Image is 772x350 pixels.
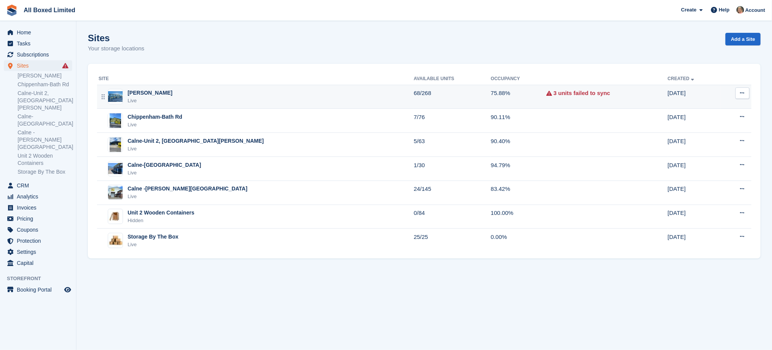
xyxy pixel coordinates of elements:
td: 0.00% [491,229,546,252]
span: Booking Portal [17,284,63,295]
a: All Boxed Limited [21,4,78,16]
a: 3 units failed to sync [554,89,610,98]
a: menu [4,27,72,38]
div: Live [128,169,201,177]
a: menu [4,38,72,49]
div: Live [128,241,178,248]
span: Analytics [17,191,63,202]
a: Storage By The Box [18,168,72,176]
img: Image of Calne -Harris Road site [108,186,123,199]
a: menu [4,284,72,295]
th: Available Units [414,73,491,85]
td: [DATE] [668,229,721,252]
div: Hidden [128,217,194,224]
span: Help [719,6,730,14]
img: Image of Melksham-Bowerhill site [108,91,123,102]
td: [DATE] [668,85,721,109]
img: Image of Chippenham-Bath Rd site [110,113,121,128]
span: Storefront [7,275,76,282]
div: Live [128,97,172,105]
i: Smart entry sync failures have occurred [62,63,68,69]
span: Tasks [17,38,63,49]
td: 90.40% [491,133,546,157]
td: 5/63 [414,133,491,157]
img: Image of Storage By The Box site [108,235,123,246]
div: Calne-Unit 2, [GEOGRAPHIC_DATA][PERSON_NAME] [128,137,264,145]
span: CRM [17,180,63,191]
div: Live [128,145,264,153]
td: 75.88% [491,85,546,109]
div: Chippenham-Bath Rd [128,113,182,121]
a: Calne-[GEOGRAPHIC_DATA] [18,113,72,127]
td: 1/30 [414,157,491,181]
a: Created [668,76,696,81]
a: menu [4,213,72,224]
div: Live [128,193,248,200]
td: [DATE] [668,133,721,157]
span: Protection [17,235,63,246]
a: menu [4,224,72,235]
p: Your storage locations [88,44,144,53]
span: Create [681,6,696,14]
td: 90.11% [491,109,546,133]
span: Invoices [17,202,63,213]
span: Home [17,27,63,38]
span: Coupons [17,224,63,235]
a: Preview store [63,285,72,294]
td: [DATE] [668,157,721,181]
a: menu [4,247,72,257]
td: 24/145 [414,181,491,205]
a: Add a Site [725,33,761,45]
a: Calne -[PERSON_NAME][GEOGRAPHIC_DATA] [18,129,72,151]
td: 7/76 [414,109,491,133]
div: Unit 2 Wooden Containers [128,209,194,217]
td: 0/84 [414,205,491,229]
div: Calne -[PERSON_NAME][GEOGRAPHIC_DATA] [128,185,248,193]
img: Image of Calne-Unit 2, Porte Marsh Rd site [110,137,121,152]
a: Chippenham-Bath Rd [18,81,72,88]
a: menu [4,60,72,71]
th: Occupancy [491,73,546,85]
div: Live [128,121,182,129]
a: [PERSON_NAME] [18,72,72,79]
th: Site [97,73,414,85]
img: Image of Calne-The Space Centre site [108,163,123,174]
a: menu [4,49,72,60]
a: menu [4,202,72,213]
img: Sandie Mills [736,6,744,14]
a: menu [4,191,72,202]
span: Capital [17,258,63,268]
td: 68/268 [414,85,491,109]
h1: Sites [88,33,144,43]
td: 100.00% [491,205,546,229]
div: Calne-[GEOGRAPHIC_DATA] [128,161,201,169]
td: [DATE] [668,181,721,205]
div: Storage By The Box [128,233,178,241]
a: menu [4,235,72,246]
td: 94.79% [491,157,546,181]
a: menu [4,258,72,268]
td: 83.42% [491,181,546,205]
a: menu [4,180,72,191]
img: stora-icon-8386f47178a22dfd0bd8f6a31ec36ba5ce8667c1dd55bd0f319d3a0aa187defe.svg [6,5,18,16]
td: [DATE] [668,205,721,229]
span: Subscriptions [17,49,63,60]
span: Sites [17,60,63,71]
span: Settings [17,247,63,257]
span: Account [745,6,765,14]
span: Pricing [17,213,63,224]
a: Calne-Unit 2, [GEOGRAPHIC_DATA][PERSON_NAME] [18,90,72,111]
img: Image of Unit 2 Wooden Containers site [108,211,123,221]
div: [PERSON_NAME] [128,89,172,97]
td: [DATE] [668,109,721,133]
td: 25/25 [414,229,491,252]
a: Unit 2 Wooden Containers [18,152,72,167]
